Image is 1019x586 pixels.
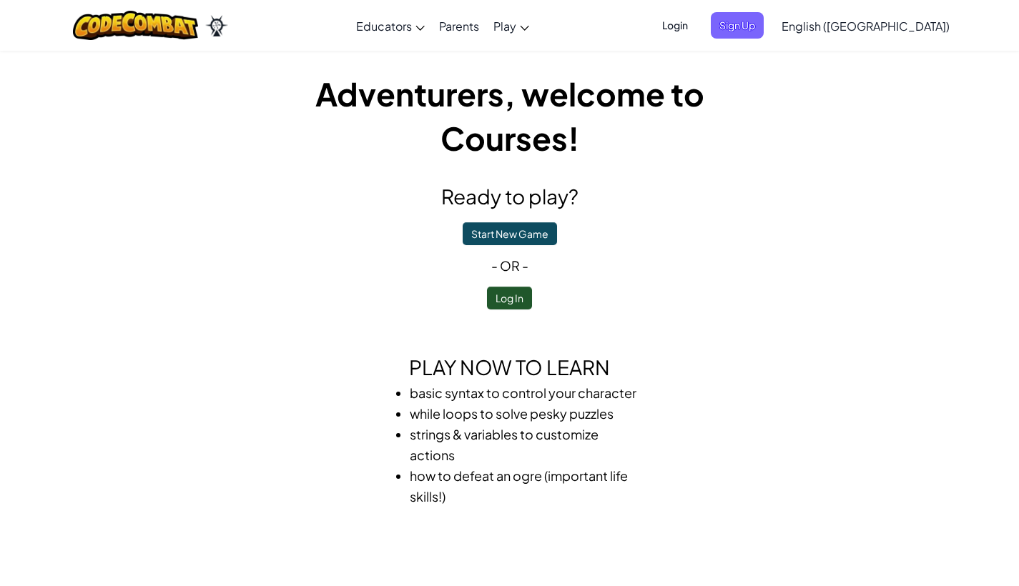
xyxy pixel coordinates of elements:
a: Educators [349,6,432,45]
li: while loops to solve pesky puzzles [410,403,639,424]
button: Login [654,12,696,39]
h1: Adventurers, welcome to Courses! [252,71,767,160]
button: Sign Up [711,12,764,39]
li: strings & variables to customize actions [410,424,639,465]
span: Play [493,19,516,34]
a: Parents [432,6,486,45]
img: CodeCombat logo [73,11,198,40]
span: Educators [356,19,412,34]
h2: Ready to play? [252,182,767,212]
a: English ([GEOGRAPHIC_DATA]) [774,6,957,45]
li: basic syntax to control your character [410,382,639,403]
button: Start New Game [463,222,557,245]
span: - [491,257,500,274]
span: English ([GEOGRAPHIC_DATA]) [782,19,950,34]
img: Ozaria [205,15,228,36]
h2: Play now to learn [252,352,767,382]
li: how to defeat an ogre (important life skills!) [410,465,639,507]
span: - [520,257,528,274]
span: or [500,257,520,274]
button: Log In [487,287,532,309]
a: Play [486,6,536,45]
